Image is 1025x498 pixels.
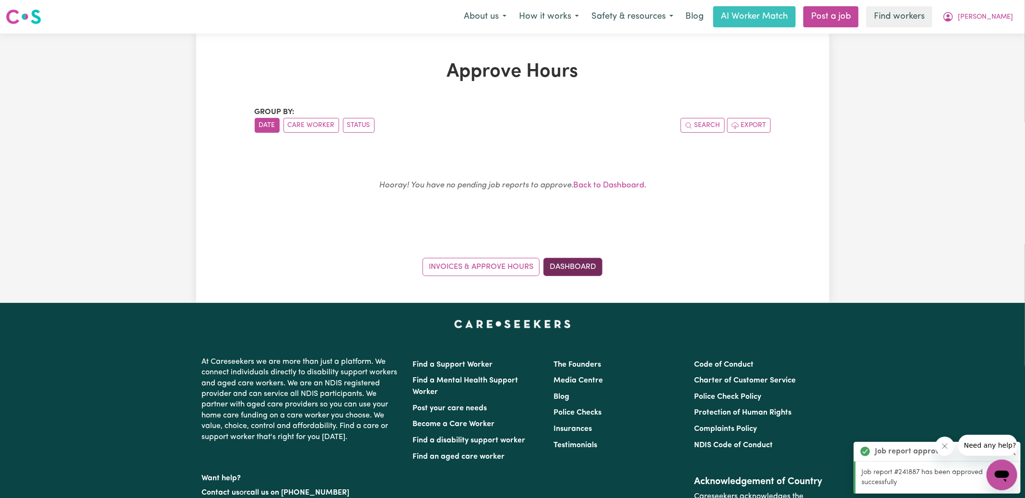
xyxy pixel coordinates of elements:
small: . [379,181,646,189]
button: Search [681,118,725,133]
button: My Account [936,7,1019,27]
a: NDIS Code of Conduct [694,441,773,449]
span: [PERSON_NAME] [958,12,1013,23]
a: The Founders [554,361,601,369]
a: Find a Support Worker [413,361,493,369]
iframe: Button to launch messaging window [987,460,1017,490]
a: Contact us [202,489,240,497]
a: Police Checks [554,409,601,417]
h2: Acknowledgement of Country [694,476,823,487]
p: At Careseekers we are more than just a platform. We connect individuals directly to disability su... [202,353,401,446]
a: Blog [680,6,709,27]
a: Find workers [866,6,932,27]
a: Find a Mental Health Support Worker [413,377,518,396]
img: Careseekers logo [6,8,41,25]
p: Job report #241887 has been approved successfully [861,467,1015,488]
a: AI Worker Match [713,6,796,27]
a: Blog [554,393,569,401]
a: call us on [PHONE_NUMBER] [247,489,350,497]
a: Post your care needs [413,405,487,412]
a: Code of Conduct [694,361,754,369]
button: Export [727,118,771,133]
strong: Job report approved [875,446,948,457]
a: Become a Care Worker [413,420,495,428]
a: Complaints Policy [694,425,757,433]
button: sort invoices by care worker [283,118,339,133]
a: Find a disability support worker [413,437,526,444]
a: Police Check Policy [694,393,761,401]
button: About us [458,7,513,27]
a: Testimonials [554,441,597,449]
a: Back to Dashboard [573,181,644,189]
button: sort invoices by paid status [343,118,375,133]
a: Careseekers home page [454,320,571,328]
a: Careseekers logo [6,6,41,28]
p: Want help? [202,469,401,484]
a: Charter of Customer Service [694,377,796,384]
h1: Approve Hours [255,60,771,83]
a: Protection of Human Rights [694,409,791,417]
a: Media Centre [554,377,603,384]
em: Hooray! You have no pending job reports to approve. [379,181,573,189]
a: Post a job [803,6,859,27]
a: Dashboard [543,258,602,276]
a: Find an aged care worker [413,453,505,461]
iframe: Close message [935,437,954,456]
button: Safety & resources [585,7,680,27]
a: Invoices & Approve Hours [423,258,540,276]
a: Insurances [554,425,592,433]
button: How it works [513,7,585,27]
button: sort invoices by date [255,118,280,133]
iframe: Message from company [958,435,1017,456]
span: Group by: [255,108,295,116]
